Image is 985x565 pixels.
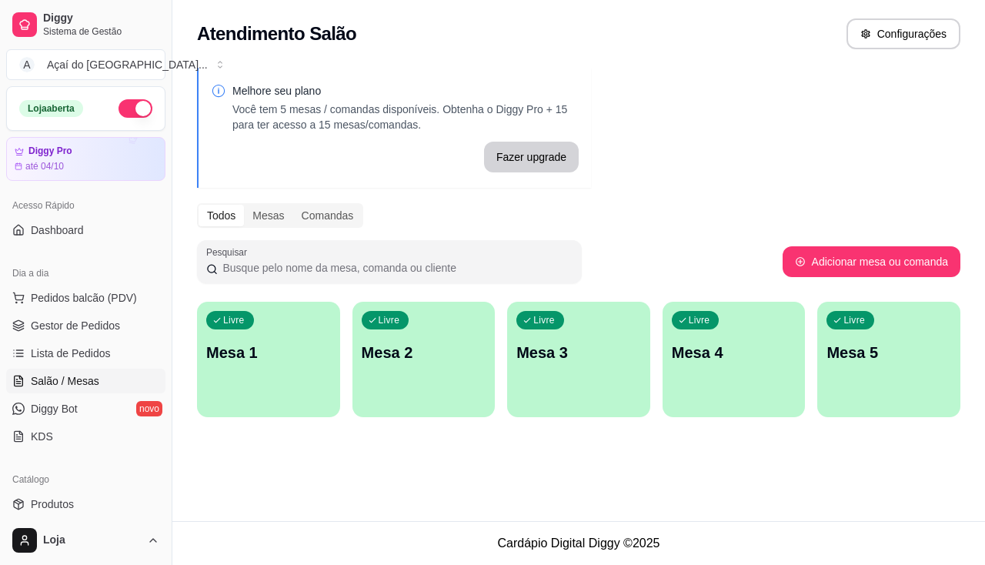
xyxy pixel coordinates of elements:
[6,6,165,43] a: DiggySistema de Gestão
[25,160,64,172] article: até 04/10
[223,314,245,326] p: Livre
[206,342,331,363] p: Mesa 1
[6,492,165,517] a: Produtos
[19,100,83,117] div: Loja aberta
[31,346,111,361] span: Lista de Pedidos
[6,193,165,218] div: Acesso Rápido
[43,12,159,25] span: Diggy
[31,318,120,333] span: Gestor de Pedidos
[6,522,165,559] button: Loja
[172,521,985,565] footer: Cardápio Digital Diggy © 2025
[31,373,99,389] span: Salão / Mesas
[43,533,141,547] span: Loja
[206,246,252,259] label: Pesquisar
[232,102,579,132] p: Você tem 5 mesas / comandas disponíveis. Obtenha o Diggy Pro + 15 para ter acesso a 15 mesas/coma...
[817,302,960,417] button: LivreMesa 5
[6,396,165,421] a: Diggy Botnovo
[6,137,165,181] a: Diggy Proaté 04/10
[43,25,159,38] span: Sistema de Gestão
[533,314,555,326] p: Livre
[507,302,650,417] button: LivreMesa 3
[218,260,573,276] input: Pesquisar
[663,302,806,417] button: LivreMesa 4
[352,302,496,417] button: LivreMesa 2
[6,369,165,393] a: Salão / Mesas
[826,342,951,363] p: Mesa 5
[119,99,152,118] button: Alterar Status
[516,342,641,363] p: Mesa 3
[47,57,208,72] div: Açaí do [GEOGRAPHIC_DATA] ...
[31,401,78,416] span: Diggy Bot
[362,342,486,363] p: Mesa 2
[6,218,165,242] a: Dashboard
[232,83,579,99] p: Melhore seu plano
[6,313,165,338] a: Gestor de Pedidos
[293,205,362,226] div: Comandas
[199,205,244,226] div: Todos
[197,302,340,417] button: LivreMesa 1
[672,342,796,363] p: Mesa 4
[28,145,72,157] article: Diggy Pro
[689,314,710,326] p: Livre
[379,314,400,326] p: Livre
[31,222,84,238] span: Dashboard
[6,467,165,492] div: Catálogo
[843,314,865,326] p: Livre
[31,496,74,512] span: Produtos
[244,205,292,226] div: Mesas
[197,22,356,46] h2: Atendimento Salão
[31,290,137,306] span: Pedidos balcão (PDV)
[6,341,165,366] a: Lista de Pedidos
[783,246,960,277] button: Adicionar mesa ou comanda
[6,261,165,286] div: Dia a dia
[846,18,960,49] button: Configurações
[31,429,53,444] span: KDS
[6,424,165,449] a: KDS
[6,286,165,310] button: Pedidos balcão (PDV)
[19,57,35,72] span: A
[6,49,165,80] button: Select a team
[484,142,579,172] button: Fazer upgrade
